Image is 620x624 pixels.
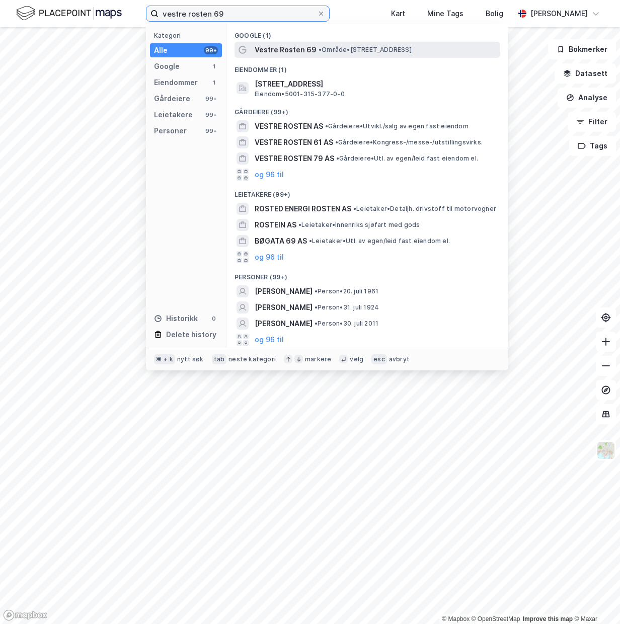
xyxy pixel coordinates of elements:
[255,120,323,132] span: VESTRE ROSTEN AS
[255,285,313,297] span: [PERSON_NAME]
[371,354,387,364] div: esc
[212,354,227,364] div: tab
[159,6,317,21] input: Søk på adresse, matrikkel, gårdeiere, leietakere eller personer
[255,78,496,90] span: [STREET_ADDRESS]
[154,93,190,105] div: Gårdeiere
[325,122,328,130] span: •
[154,32,222,39] div: Kategori
[255,318,313,330] span: [PERSON_NAME]
[154,76,198,89] div: Eiendommer
[210,315,218,323] div: 0
[315,287,378,295] span: Person • 20. juli 1961
[336,154,339,162] span: •
[569,136,616,156] button: Tags
[570,576,620,624] iframe: Chat Widget
[558,88,616,108] button: Analyse
[255,203,351,215] span: ROSTED ENERGI ROSTEN AS
[350,355,363,363] div: velg
[309,237,312,245] span: •
[555,63,616,84] button: Datasett
[315,303,318,311] span: •
[255,169,284,181] button: og 96 til
[389,355,410,363] div: avbryt
[309,237,450,245] span: Leietaker • Utl. av egen/leid fast eiendom el.
[255,152,334,165] span: VESTRE ROSTEN 79 AS
[255,90,345,98] span: Eiendom • 5001-315-377-0-0
[255,44,317,56] span: Vestre Rosten 69
[154,44,168,56] div: Alle
[226,265,508,283] div: Personer (99+)
[530,8,588,20] div: [PERSON_NAME]
[319,46,322,53] span: •
[298,221,301,228] span: •
[486,8,503,20] div: Bolig
[353,205,496,213] span: Leietaker • Detaljh. drivstoff til motorvogner
[255,235,307,247] span: BØGATA 69 AS
[336,154,478,163] span: Gårdeiere • Utl. av egen/leid fast eiendom el.
[325,122,469,130] span: Gårdeiere • Utvikl./salg av egen fast eiendom
[204,95,218,103] div: 99+
[315,320,318,327] span: •
[154,60,180,72] div: Google
[154,125,187,137] div: Personer
[255,136,333,148] span: VESTRE ROSTEN 61 AS
[335,138,338,146] span: •
[154,354,175,364] div: ⌘ + k
[154,109,193,121] div: Leietakere
[319,46,412,54] span: Område • [STREET_ADDRESS]
[210,79,218,87] div: 1
[353,205,356,212] span: •
[315,287,318,295] span: •
[226,183,508,201] div: Leietakere (99+)
[548,39,616,59] button: Bokmerker
[3,609,47,621] a: Mapbox homepage
[442,615,470,622] a: Mapbox
[596,441,615,460] img: Z
[255,334,284,346] button: og 96 til
[166,329,216,341] div: Delete history
[16,5,122,22] img: logo.f888ab2527a4732fd821a326f86c7f29.svg
[210,62,218,70] div: 1
[427,8,463,20] div: Mine Tags
[298,221,420,229] span: Leietaker • Innenriks sjøfart med gods
[177,355,204,363] div: nytt søk
[228,355,276,363] div: neste kategori
[472,615,520,622] a: OpenStreetMap
[255,251,284,263] button: og 96 til
[255,301,313,314] span: [PERSON_NAME]
[315,320,378,328] span: Person • 30. juli 2011
[305,355,331,363] div: markere
[204,46,218,54] div: 99+
[226,100,508,118] div: Gårdeiere (99+)
[204,111,218,119] div: 99+
[255,219,296,231] span: ROSTEIN AS
[570,576,620,624] div: Kontrollprogram for chat
[204,127,218,135] div: 99+
[568,112,616,132] button: Filter
[335,138,483,146] span: Gårdeiere • Kongress-/messe-/utstillingsvirks.
[226,24,508,42] div: Google (1)
[315,303,379,311] span: Person • 31. juli 1924
[391,8,405,20] div: Kart
[154,313,198,325] div: Historikk
[523,615,573,622] a: Improve this map
[226,58,508,76] div: Eiendommer (1)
